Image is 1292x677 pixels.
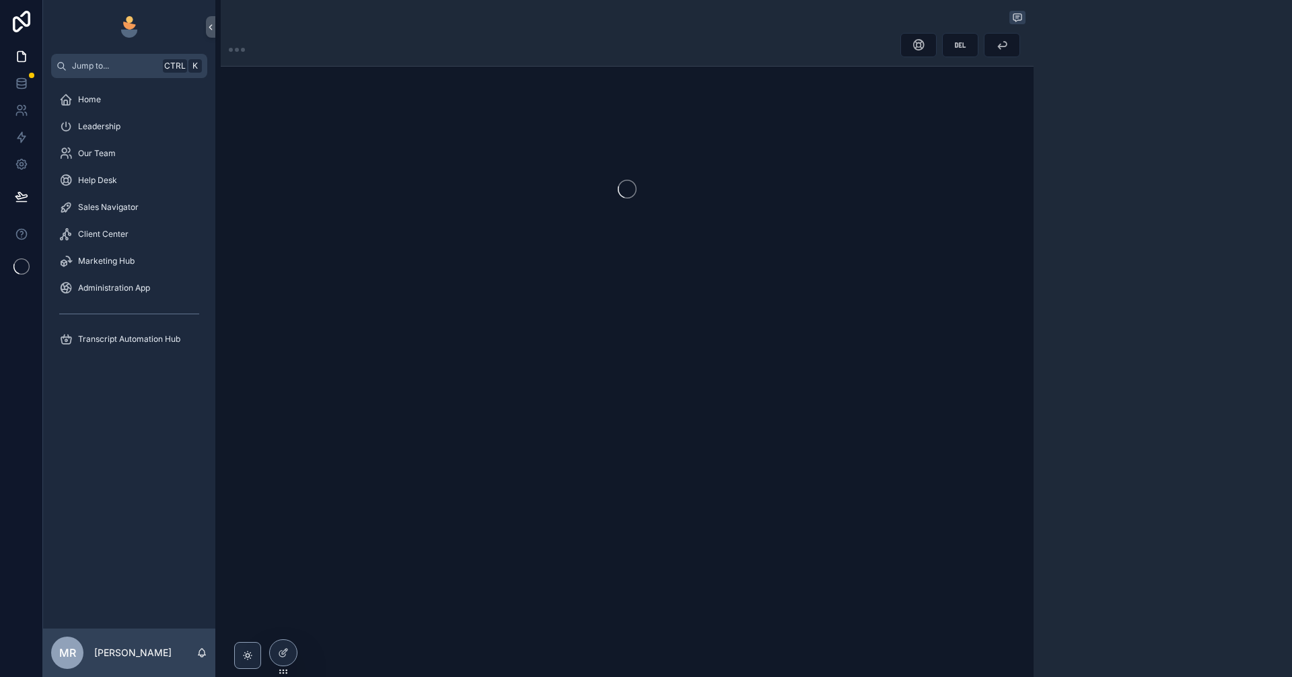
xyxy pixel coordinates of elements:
[51,168,207,192] a: Help Desk
[59,645,76,661] span: MR
[78,256,135,266] span: Marketing Hub
[163,59,187,73] span: Ctrl
[78,148,116,159] span: Our Team
[78,94,101,105] span: Home
[51,141,207,166] a: Our Team
[78,229,129,240] span: Client Center
[51,249,207,273] a: Marketing Hub
[78,283,150,293] span: Administration App
[118,16,140,38] img: App logo
[78,202,139,213] span: Sales Navigator
[51,54,207,78] button: Jump to...CtrlK
[78,175,117,186] span: Help Desk
[94,646,172,660] p: [PERSON_NAME]
[78,334,180,345] span: Transcript Automation Hub
[78,121,120,132] span: Leadership
[190,61,201,71] span: K
[51,87,207,112] a: Home
[51,114,207,139] a: Leadership
[51,222,207,246] a: Client Center
[51,327,207,351] a: Transcript Automation Hub
[72,61,157,71] span: Jump to...
[43,78,215,369] div: scrollable content
[51,276,207,300] a: Administration App
[51,195,207,219] a: Sales Navigator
